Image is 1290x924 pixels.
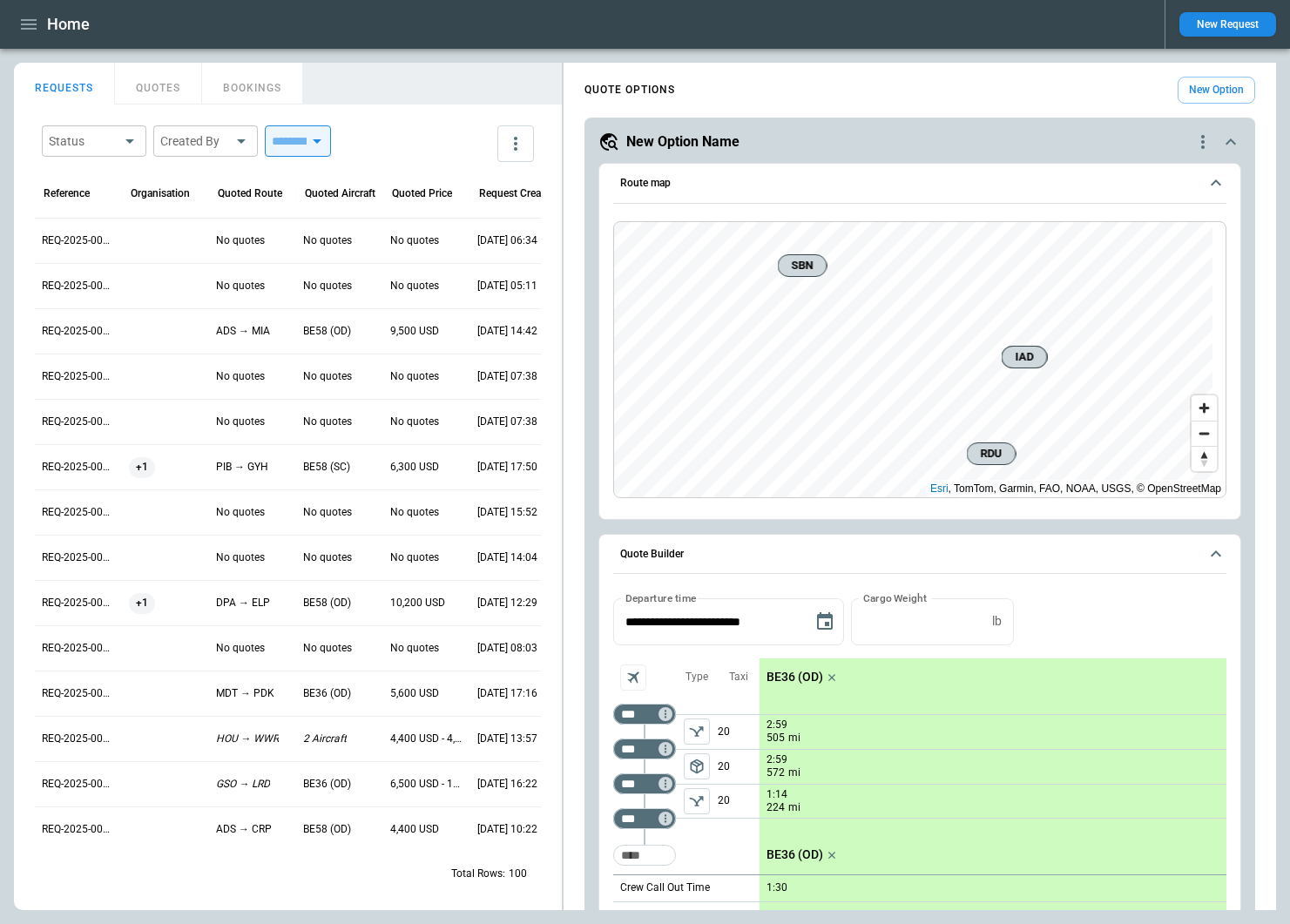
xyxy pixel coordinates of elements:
button: BOOKINGS [202,63,303,105]
p: 08/27/2025 06:34 [477,233,537,248]
h6: Route map [620,178,671,189]
span: IAD [1010,348,1040,366]
p: PIB → GYH [216,460,268,475]
div: Quoted Aircraft [305,187,375,199]
p: No quotes [216,505,265,520]
p: 1:30 [767,881,787,894]
p: Taxi [729,670,748,685]
p: GSO → LRD [216,777,270,792]
p: BE36 (OD) [767,847,823,862]
span: Type of sector [684,788,710,814]
button: QUOTES [115,63,202,105]
button: left aligned [684,718,710,745]
p: No quotes [303,369,352,384]
div: Quoted Route [218,187,282,199]
canvas: Map [614,222,1212,497]
div: Too short [613,739,676,759]
p: BE58 (OD) [303,596,351,610]
div: Status [49,132,118,150]
p: 08/19/2025 17:16 [477,686,537,701]
p: REQ-2025-000257 [42,505,115,520]
p: mi [788,766,800,780]
p: REQ-2025-000250 [42,822,115,837]
button: left aligned [684,788,710,814]
p: 20 [718,715,760,749]
p: 08/22/2025 17:50 [477,460,537,475]
button: Zoom in [1192,395,1217,421]
p: 9,500 USD [390,324,439,339]
p: Total Rows: [451,867,505,881]
h6: Quote Builder [620,549,684,560]
p: 6,500 USD - 11,300 USD [390,777,463,792]
p: 08/27/2025 05:11 [477,279,537,293]
button: Quote Builder [613,535,1226,575]
p: No quotes [216,641,265,656]
div: Organisation [131,187,190,199]
p: 4,400 USD [390,822,439,837]
p: ADS → MIA [216,324,270,339]
div: Too short [613,773,676,794]
p: BE36 (OD) [303,777,351,792]
div: Not found [613,704,676,725]
p: 572 [767,766,785,780]
p: REQ-2025-000258 [42,460,115,475]
p: 08/26/2025 07:38 [477,369,537,384]
p: No quotes [216,415,265,429]
p: No quotes [303,233,352,248]
div: Route map [613,221,1226,498]
p: No quotes [216,369,265,384]
p: No quotes [216,233,265,248]
button: New Option Namequote-option-actions [598,132,1241,152]
p: BE36 (OD) [767,670,823,685]
p: 2:59 [767,753,787,766]
span: +1 [129,445,155,489]
p: BE58 (SC) [303,460,350,475]
p: 08/22/2025 12:29 [477,596,537,610]
span: Type of sector [684,753,710,779]
div: Request Created At (UTC-05:00) [479,187,553,199]
p: REQ-2025-000259 [42,415,115,429]
p: REQ-2025-000254 [42,641,115,656]
p: No quotes [303,641,352,656]
button: Reset bearing to north [1192,446,1217,471]
h1: Home [47,14,90,35]
p: mi [788,800,800,815]
p: No quotes [390,279,439,293]
p: No quotes [303,550,352,565]
p: REQ-2025-000260 [42,369,115,384]
p: lb [992,614,1002,629]
button: more [497,125,534,162]
p: REQ-2025-000252 [42,732,115,746]
p: REQ-2025-000262 [42,279,115,293]
p: DPA → ELP [216,596,270,610]
p: No quotes [303,505,352,520]
p: BE36 (OD) [303,686,351,701]
p: 08/01/2025 10:22 [477,822,537,837]
p: Type [686,670,708,685]
a: Esri [930,482,949,495]
div: , TomTom, Garmin, FAO, NOAA, USGS, © OpenStreetMap [930,480,1221,497]
p: BE58 (OD) [303,324,351,339]
p: 08/26/2025 14:42 [477,324,537,339]
p: 6,300 USD [390,460,439,475]
p: No quotes [390,550,439,565]
p: Total Flight Time [620,908,699,923]
p: Crew Call Out Time [620,880,710,895]
p: No quotes [216,550,265,565]
p: MDT → PDK [216,686,274,701]
p: 5,600 USD [390,686,439,701]
p: REQ-2025-000261 [42,324,115,339]
p: 20 [718,750,760,784]
p: BE58 (OD) [303,822,351,837]
p: 1:14 [767,788,787,801]
p: 7:12 [767,909,787,922]
button: Route map [613,164,1226,204]
p: 100 [509,867,527,881]
label: Departure time [625,590,697,605]
p: mi [788,731,800,745]
p: No quotes [390,233,439,248]
p: 2:59 [767,718,787,732]
span: SBN [786,257,820,274]
button: left aligned [684,753,710,779]
p: 20 [718,785,760,818]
